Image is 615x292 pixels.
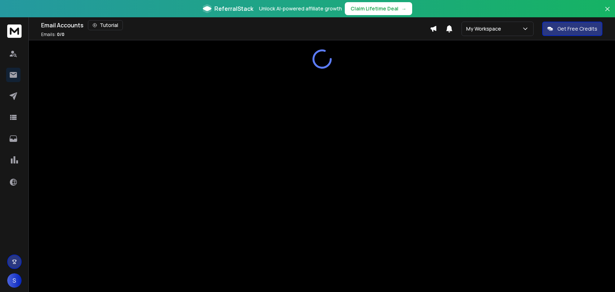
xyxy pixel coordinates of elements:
span: 0 / 0 [57,31,64,37]
span: ReferralStack [214,4,253,13]
div: Email Accounts [41,20,430,30]
button: Close banner [603,4,612,22]
button: S [7,273,22,288]
button: Tutorial [88,20,123,30]
button: Claim Lifetime Deal→ [345,2,412,15]
p: Emails : [41,32,64,37]
button: Get Free Credits [542,22,602,36]
p: Unlock AI-powered affiliate growth [259,5,342,12]
p: Get Free Credits [557,25,597,32]
span: → [401,5,406,12]
p: My Workspace [466,25,504,32]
